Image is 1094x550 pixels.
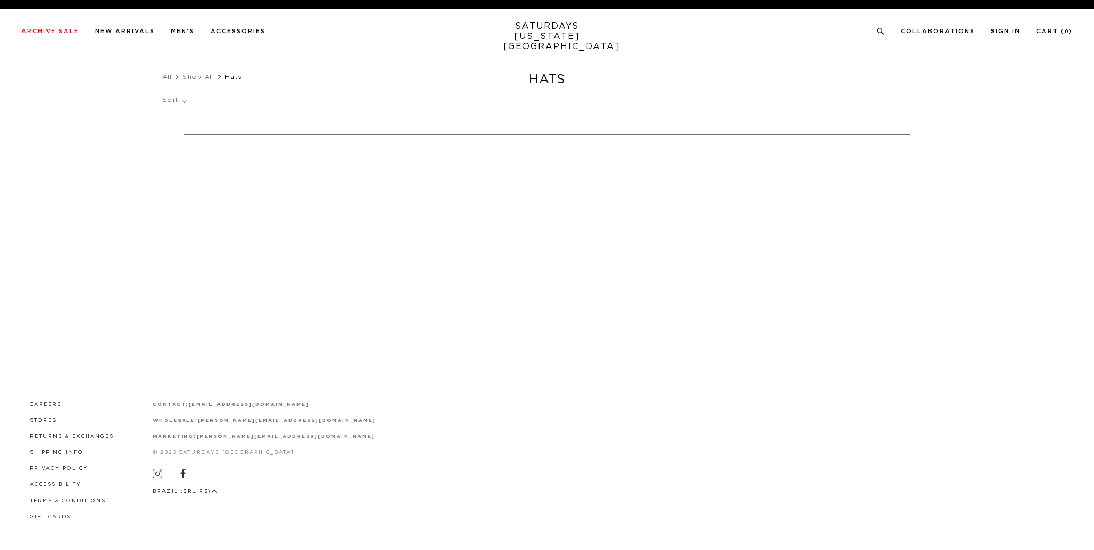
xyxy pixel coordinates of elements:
[991,28,1020,34] a: Sign In
[153,418,198,423] strong: wholesale:
[198,418,376,423] a: [PERSON_NAME][EMAIL_ADDRESS][DOMAIN_NAME]
[189,402,309,407] a: [EMAIL_ADDRESS][DOMAIN_NAME]
[153,434,197,439] strong: marketing:
[30,466,88,471] a: Privacy Policy
[1036,28,1073,34] a: Cart (0)
[225,74,242,80] span: Hats
[162,88,186,113] p: Sort
[30,515,71,520] a: Gift Cards
[30,450,83,455] a: Shipping Info
[30,402,61,407] a: Careers
[171,28,194,34] a: Men's
[1065,29,1069,34] small: 0
[210,28,265,34] a: Accessories
[901,28,975,34] a: Collaborations
[153,449,376,457] p: © 2025 Saturdays [GEOGRAPHIC_DATA]
[21,28,79,34] a: Archive Sale
[30,482,81,487] a: Accessibility
[30,434,114,439] a: Returns & Exchanges
[503,21,591,52] a: SATURDAYS[US_STATE][GEOGRAPHIC_DATA]
[153,402,189,407] strong: contact:
[95,28,155,34] a: New Arrivals
[30,499,106,504] a: Terms & Conditions
[153,488,218,496] button: Brazil (BRL R$)
[183,74,214,80] a: Shop All
[30,418,57,423] a: Stores
[197,434,374,439] a: [PERSON_NAME][EMAIL_ADDRESS][DOMAIN_NAME]
[162,74,172,80] a: All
